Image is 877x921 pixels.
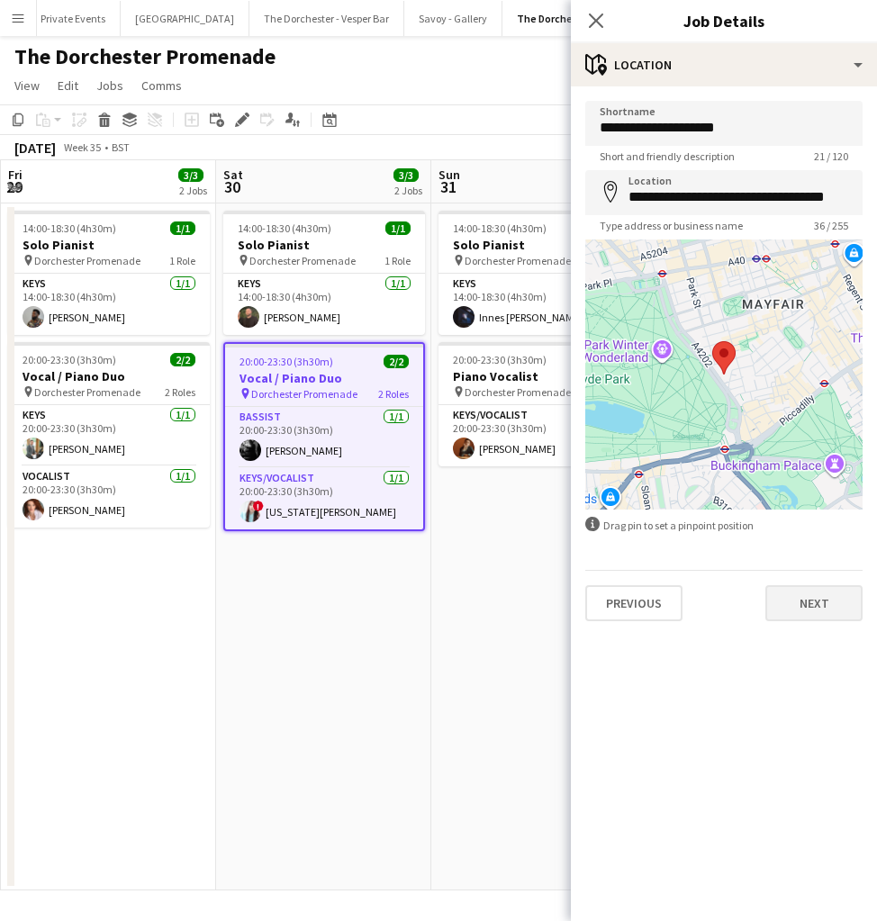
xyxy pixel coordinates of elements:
a: Comms [134,74,189,97]
app-job-card: 14:00-18:30 (4h30m)1/1Solo Pianist Dorchester Promenade1 RoleKeys1/114:00-18:30 (4h30m)Innes [PER... [438,211,640,335]
span: View [14,77,40,94]
h3: Solo Pianist [223,237,425,253]
span: 31 [436,176,460,197]
app-card-role: Keys/Vocalist1/120:00-23:30 (3h30m)[PERSON_NAME] [438,405,640,466]
h1: The Dorchester Promenade [14,43,276,70]
app-card-role: Keys/Vocalist1/120:00-23:30 (3h30m)![US_STATE][PERSON_NAME] [225,468,423,529]
span: Dorchester Promenade [34,254,140,267]
span: Comms [141,77,182,94]
span: 1 Role [384,254,411,267]
button: The Dorchester Promenade [502,1,667,36]
span: 14:00-18:30 (4h30m) [238,221,331,235]
span: Fri [8,167,23,183]
h3: Solo Pianist [438,237,640,253]
div: Drag pin to set a pinpoint position [585,517,863,534]
span: Dorchester Promenade [34,385,140,399]
span: 14:00-18:30 (4h30m) [453,221,547,235]
app-card-role: Keys1/114:00-18:30 (4h30m)Innes [PERSON_NAME] [438,274,640,335]
span: 2/2 [384,355,409,368]
span: 21 / 120 [800,149,863,163]
span: 1/1 [385,221,411,235]
div: BST [112,140,130,154]
div: Location [571,43,877,86]
app-job-card: 14:00-18:30 (4h30m)1/1Solo Pianist Dorchester Promenade1 RoleKeys1/114:00-18:30 (4h30m)[PERSON_NAME] [223,211,425,335]
span: Dorchester Promenade [465,385,571,399]
a: View [7,74,47,97]
h3: Solo Pianist [8,237,210,253]
span: Jobs [96,77,123,94]
app-card-role: Keys1/114:00-18:30 (4h30m)[PERSON_NAME] [8,274,210,335]
span: 1/1 [170,221,195,235]
span: 3/3 [393,168,419,182]
app-card-role: Bassist1/120:00-23:30 (3h30m)[PERSON_NAME] [225,407,423,468]
span: 20:00-23:30 (3h30m) [240,355,333,368]
span: Week 35 [59,140,104,154]
span: 2/2 [170,353,195,366]
span: Dorchester Promenade [249,254,356,267]
span: ! [253,501,264,511]
span: 20:00-23:30 (3h30m) [23,353,116,366]
button: The Dorchester - Vesper Bar [249,1,404,36]
app-card-role: Keys1/114:00-18:30 (4h30m)[PERSON_NAME] [223,274,425,335]
a: Jobs [89,74,131,97]
app-card-role: Vocalist1/120:00-23:30 (3h30m)[PERSON_NAME] [8,466,210,528]
button: Previous [585,585,683,621]
button: Private Events [26,1,121,36]
button: [GEOGRAPHIC_DATA] [121,1,249,36]
span: Edit [58,77,78,94]
div: [DATE] [14,139,56,157]
h3: Vocal / Piano Duo [225,370,423,386]
span: 14:00-18:30 (4h30m) [23,221,116,235]
span: 29 [5,176,23,197]
span: Type address or business name [585,219,757,232]
a: Edit [50,74,86,97]
app-job-card: 20:00-23:30 (3h30m)2/2Vocal / Piano Duo Dorchester Promenade2 RolesBassist1/120:00-23:30 (3h30m)[... [223,342,425,531]
h3: Job Details [571,9,877,32]
div: 2 Jobs [394,184,422,197]
span: 36 / 255 [800,219,863,232]
span: Sat [223,167,243,183]
span: 3/3 [178,168,203,182]
app-job-card: 14:00-18:30 (4h30m)1/1Solo Pianist Dorchester Promenade1 RoleKeys1/114:00-18:30 (4h30m)[PERSON_NAME] [8,211,210,335]
h3: Piano Vocalist [438,368,640,384]
div: 2 Jobs [179,184,207,197]
h3: Vocal / Piano Duo [8,368,210,384]
span: Sun [438,167,460,183]
app-job-card: 20:00-23:30 (3h30m)2/2Vocal / Piano Duo Dorchester Promenade2 RolesKeys1/120:00-23:30 (3h30m)[PER... [8,342,210,528]
span: 1 Role [169,254,195,267]
span: 30 [221,176,243,197]
button: Savoy - Gallery [404,1,502,36]
app-card-role: Keys1/120:00-23:30 (3h30m)[PERSON_NAME] [8,405,210,466]
button: Next [765,585,863,621]
span: 20:00-23:30 (3h30m) [453,353,547,366]
span: Short and friendly description [585,149,749,163]
span: Dorchester Promenade [465,254,571,267]
span: 2 Roles [378,387,409,401]
span: Dorchester Promenade [251,387,357,401]
span: 2 Roles [165,385,195,399]
app-job-card: 20:00-23:30 (3h30m)1/1Piano Vocalist Dorchester Promenade1 RoleKeys/Vocalist1/120:00-23:30 (3h30m... [438,342,640,466]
